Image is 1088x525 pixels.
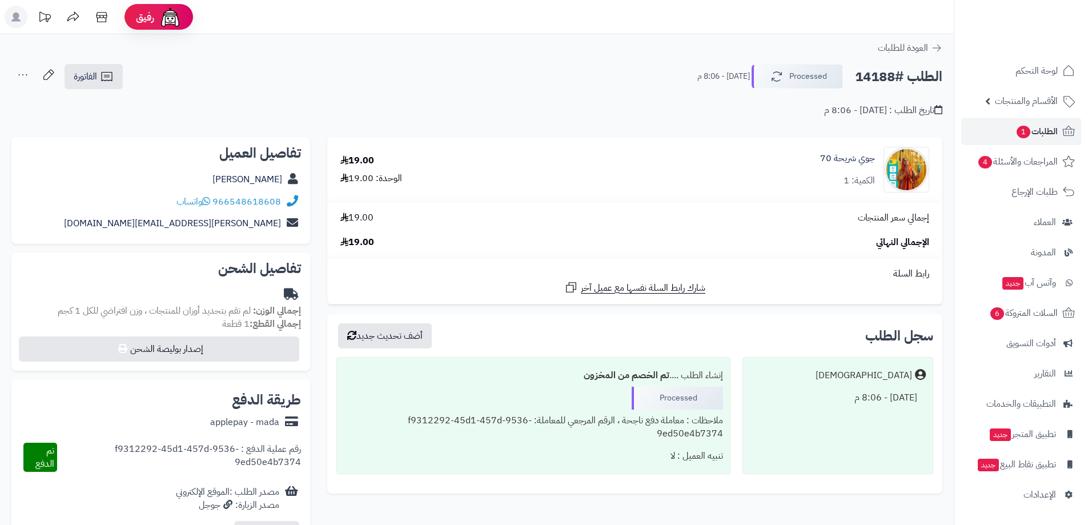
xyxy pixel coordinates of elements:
[35,444,54,471] span: تم الدفع
[855,65,942,89] h2: الطلب #14188
[990,428,1011,441] span: جديد
[564,280,705,295] a: شارك رابط السلة نفسها مع عميل آخر
[961,178,1081,206] a: طلبات الإرجاع
[64,217,281,230] a: [PERSON_NAME][EMAIL_ADDRESS][DOMAIN_NAME]
[212,173,282,186] a: [PERSON_NAME]
[961,148,1081,175] a: المراجعات والأسئلة4
[977,456,1056,472] span: تطبيق نقاط البيع
[581,282,705,295] span: شارك رابط السلة نفسها مع عميل آخر
[1001,275,1056,291] span: وآتس آب
[978,459,999,471] span: جديد
[1017,126,1030,138] span: 1
[58,304,251,318] span: لم تقم بتحديد أوزان للمنتجات ، وزن افتراضي للكل 1 كجم
[584,368,669,382] b: تم الخصم من المخزون
[57,443,301,472] div: رقم عملية الدفع : f9312292-45d1-457d-9536-9ed50e4b7374
[159,6,182,29] img: ai-face.png
[961,118,1081,145] a: الطلبات1
[632,387,723,410] div: Processed
[961,390,1081,418] a: التطبيقات والخدمات
[340,211,374,225] span: 19.00
[697,71,750,82] small: [DATE] - 8:06 م
[1034,366,1056,382] span: التقارير
[222,317,301,331] small: 1 قطعة
[961,209,1081,236] a: العملاء
[340,236,374,249] span: 19.00
[989,426,1056,442] span: تطبيق المتجر
[176,195,210,209] a: واتساب
[865,329,933,343] h3: سجل الطلب
[990,307,1004,320] span: 6
[30,6,59,31] a: تحديثات المنصة
[961,481,1081,508] a: الإعدادات
[878,41,928,55] span: العودة للطلبات
[136,10,154,24] span: رفيق
[752,65,843,89] button: Processed
[961,57,1081,85] a: لوحة التحكم
[65,64,123,89] a: الفاتورة
[250,317,301,331] strong: إجمالي القطع:
[961,451,1081,478] a: تطبيق نقاط البيعجديد
[878,41,942,55] a: العودة للطلبات
[858,211,929,225] span: إجمالي سعر المنتجات
[74,70,97,83] span: الفاتورة
[820,152,875,165] a: جوي شريحة 70
[816,369,912,382] div: [DEMOGRAPHIC_DATA]
[995,93,1058,109] span: الأقسام والمنتجات
[750,387,926,409] div: [DATE] - 8:06 م
[340,154,374,167] div: 19.00
[884,147,929,193] img: 1759302141-photo_5972176755965937879_x-90x90.jpg
[1023,487,1056,503] span: الإعدادات
[961,360,1081,387] a: التقارير
[989,305,1058,321] span: السلات المتروكة
[253,304,301,318] strong: إجمالي الوزن:
[961,330,1081,357] a: أدوات التسويق
[977,154,1058,170] span: المراجعات والأسئلة
[338,323,432,348] button: أضف تحديث جديد
[340,172,402,185] div: الوحدة: 19.00
[210,416,279,429] div: applepay - mada
[1015,123,1058,139] span: الطلبات
[961,239,1081,266] a: المدونة
[1011,184,1058,200] span: طلبات الإرجاع
[21,146,301,160] h2: تفاصيل العميل
[19,336,299,362] button: إصدار بوليصة الشحن
[1034,214,1056,230] span: العملاء
[844,174,875,187] div: الكمية: 1
[1010,30,1077,54] img: logo-2.png
[1031,245,1056,261] span: المدونة
[344,445,722,467] div: تنبيه العميل : لا
[344,410,722,445] div: ملاحظات : معاملة دفع ناجحة ، الرقم المرجعي للمعاملة: f9312292-45d1-457d-9536-9ed50e4b7374
[824,104,942,117] div: تاريخ الطلب : [DATE] - 8:06 م
[232,393,301,407] h2: طريقة الدفع
[176,499,279,512] div: مصدر الزيارة: جوجل
[332,267,938,280] div: رابط السلة
[961,299,1081,327] a: السلات المتروكة6
[961,420,1081,448] a: تطبيق المتجرجديد
[978,156,992,169] span: 4
[986,396,1056,412] span: التطبيقات والخدمات
[876,236,929,249] span: الإجمالي النهائي
[961,269,1081,296] a: وآتس آبجديد
[1015,63,1058,79] span: لوحة التحكم
[212,195,281,209] a: 966548618608
[1002,277,1023,290] span: جديد
[344,364,722,387] div: إنشاء الطلب ....
[21,262,301,275] h2: تفاصيل الشحن
[1006,335,1056,351] span: أدوات التسويق
[176,486,279,512] div: مصدر الطلب :الموقع الإلكتروني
